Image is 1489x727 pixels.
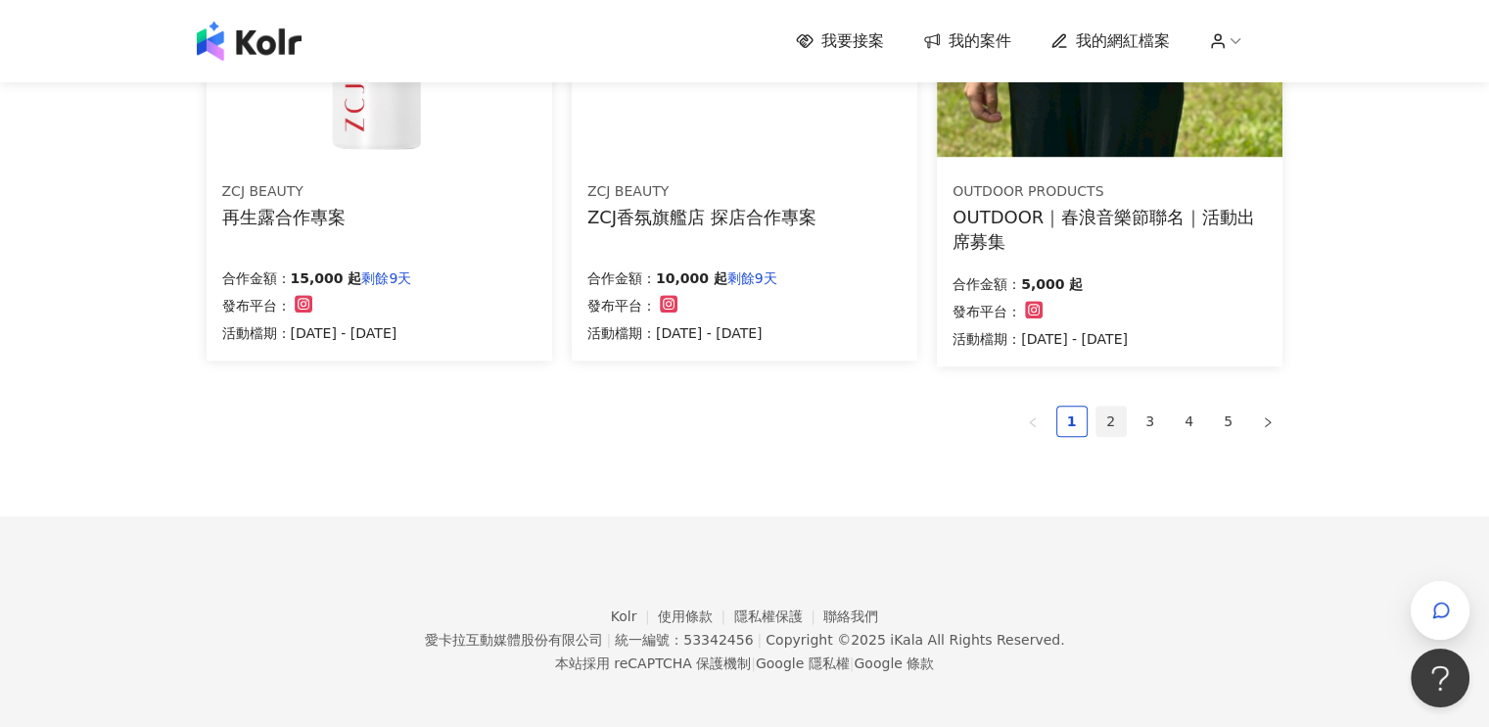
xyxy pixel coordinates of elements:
div: ZCJ BEAUTY [222,182,346,202]
a: Google 條款 [854,655,934,671]
li: 1 [1056,406,1088,437]
p: 活動檔期：[DATE] - [DATE] [953,327,1128,351]
p: 合作金額： [222,267,291,290]
p: 發布平台： [222,294,291,317]
a: 使用條款 [658,608,734,624]
span: | [757,632,762,648]
span: 本站採用 reCAPTCHA 保護機制 [555,652,934,675]
button: left [1017,406,1048,437]
a: 5 [1214,407,1243,436]
li: Next Page [1252,406,1283,437]
p: 發布平台： [953,300,1021,323]
span: left [1027,416,1039,428]
a: Kolr [611,608,658,624]
li: 5 [1213,406,1244,437]
div: ZCJ BEAUTY [587,182,816,202]
span: | [751,655,756,671]
p: 活動檔期：[DATE] - [DATE] [222,321,412,345]
a: 2 [1096,407,1126,436]
p: 合作金額： [587,267,656,290]
li: 3 [1135,406,1166,437]
p: 發布平台： [587,294,656,317]
a: 聯絡我們 [823,608,878,624]
li: 2 [1095,406,1127,437]
img: logo [197,22,302,61]
iframe: Help Scout Beacon - Open [1411,649,1469,707]
a: 4 [1175,407,1204,436]
span: | [850,655,855,671]
a: 我的案件 [923,30,1011,52]
p: 剩餘9天 [361,267,411,290]
li: 4 [1174,406,1205,437]
li: Previous Page [1017,406,1048,437]
a: 我的網紅檔案 [1050,30,1170,52]
p: 10,000 起 [656,267,727,290]
div: ZCJ香氛旗艦店 探店合作專案 [587,205,816,229]
p: 15,000 起 [291,267,362,290]
a: 3 [1136,407,1165,436]
span: 我的案件 [949,30,1011,52]
div: 再生露合作專案 [222,205,346,229]
div: OUTDOOR PRODUCTS [953,182,1266,202]
a: iKala [890,632,923,648]
span: 我的網紅檔案 [1076,30,1170,52]
div: 統一編號：53342456 [615,632,753,648]
p: 活動檔期：[DATE] - [DATE] [587,321,777,345]
div: 愛卡拉互動媒體股份有限公司 [424,632,602,648]
div: Copyright © 2025 All Rights Reserved. [766,632,1064,648]
span: right [1262,416,1274,428]
div: OUTDOOR｜春浪音樂節聯名｜活動出席募集 [953,205,1267,254]
button: right [1252,406,1283,437]
span: | [606,632,611,648]
p: 合作金額： [953,272,1021,296]
a: Google 隱私權 [756,655,850,671]
a: 隱私權保護 [734,608,824,624]
span: 我要接案 [821,30,884,52]
a: 我要接案 [796,30,884,52]
a: 1 [1057,407,1087,436]
p: 5,000 起 [1021,272,1083,296]
p: 剩餘9天 [727,267,777,290]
